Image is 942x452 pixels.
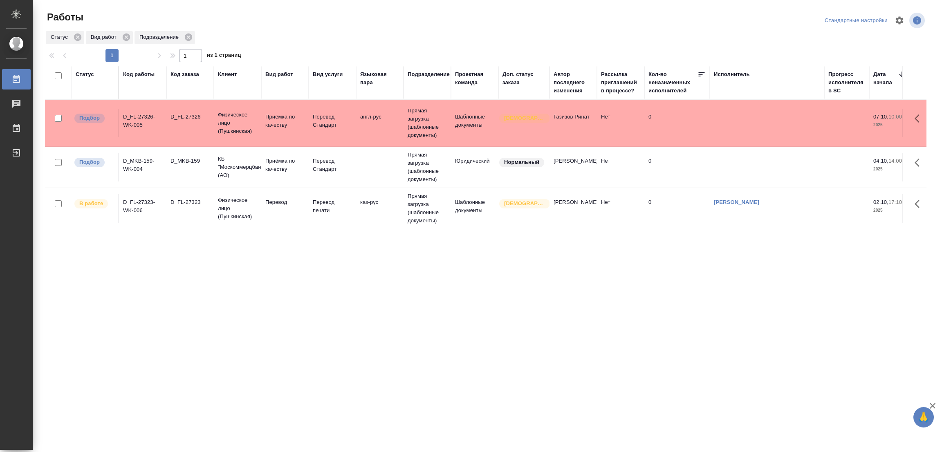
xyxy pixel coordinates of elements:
[554,70,593,95] div: Автор последнего изменения
[714,199,759,205] a: [PERSON_NAME]
[265,157,305,173] p: Приёмка по качеству
[451,194,498,223] td: Шаблонные документы
[644,153,710,181] td: 0
[218,155,257,179] p: КБ "Москоммерцбанк" (АО)
[504,114,545,122] p: [DEMOGRAPHIC_DATA]
[356,109,404,137] td: англ-рус
[265,70,293,78] div: Вид работ
[644,109,710,137] td: 0
[408,70,450,78] div: Подразделение
[123,70,155,78] div: Код работы
[404,188,451,229] td: Прямая загрузка (шаблонные документы)
[207,50,241,62] span: из 1 страниц
[910,153,929,172] button: Здесь прячутся важные кнопки
[549,194,597,223] td: [PERSON_NAME]
[451,109,498,137] td: Шаблонные документы
[823,14,890,27] div: split button
[917,409,931,426] span: 🙏
[597,194,644,223] td: Нет
[139,33,182,41] p: Подразделение
[79,114,100,122] p: Подбор
[91,33,119,41] p: Вид работ
[218,111,257,135] p: Физическое лицо (Пушкинская)
[714,70,750,78] div: Исполнитель
[218,196,257,221] p: Физическое лицо (Пушкинская)
[170,113,210,121] div: D_FL-27326
[597,109,644,137] td: Нет
[218,70,237,78] div: Клиент
[873,70,898,87] div: Дата начала
[86,31,133,44] div: Вид работ
[119,153,166,181] td: D_MKB-159-WK-004
[888,114,902,120] p: 10:00
[313,70,343,78] div: Вид услуги
[360,70,399,87] div: Языковая пара
[873,158,888,164] p: 04.10,
[601,70,640,95] div: Рассылка приглашений в процессе?
[46,31,84,44] div: Статус
[51,33,71,41] p: Статус
[356,194,404,223] td: каз-рус
[74,113,114,124] div: Можно подбирать исполнителей
[873,206,906,215] p: 2025
[170,198,210,206] div: D_FL-27323
[265,198,305,206] p: Перевод
[873,199,888,205] p: 02.10,
[873,114,888,120] p: 07.10,
[313,157,352,173] p: Перевод Стандарт
[76,70,94,78] div: Статус
[119,194,166,223] td: D_FL-27323-WK-006
[170,157,210,165] div: D_MKB-159
[910,109,929,128] button: Здесь прячутся важные кнопки
[79,199,103,208] p: В работе
[455,70,494,87] div: Проектная команда
[45,11,83,24] span: Работы
[502,70,545,87] div: Доп. статус заказа
[504,199,545,208] p: [DEMOGRAPHIC_DATA]
[74,198,114,209] div: Исполнитель выполняет работу
[135,31,195,44] div: Подразделение
[644,194,710,223] td: 0
[909,13,926,28] span: Посмотреть информацию
[890,11,909,30] span: Настроить таблицу
[549,153,597,181] td: [PERSON_NAME]
[313,198,352,215] p: Перевод печати
[828,70,865,95] div: Прогресс исполнителя в SC
[74,157,114,168] div: Можно подбирать исполнителей
[170,70,199,78] div: Код заказа
[119,109,166,137] td: D_FL-27326-WK-005
[79,158,100,166] p: Подбор
[451,153,498,181] td: Юридический
[913,407,934,427] button: 🙏
[549,109,597,137] td: Газизов Ринат
[888,158,902,164] p: 14:00
[313,113,352,129] p: Перевод Стандарт
[888,199,902,205] p: 17:10
[265,113,305,129] p: Приёмка по качеству
[873,165,906,173] p: 2025
[404,147,451,188] td: Прямая загрузка (шаблонные документы)
[873,121,906,129] p: 2025
[504,158,539,166] p: Нормальный
[648,70,698,95] div: Кол-во неназначенных исполнителей
[597,153,644,181] td: Нет
[404,103,451,143] td: Прямая загрузка (шаблонные документы)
